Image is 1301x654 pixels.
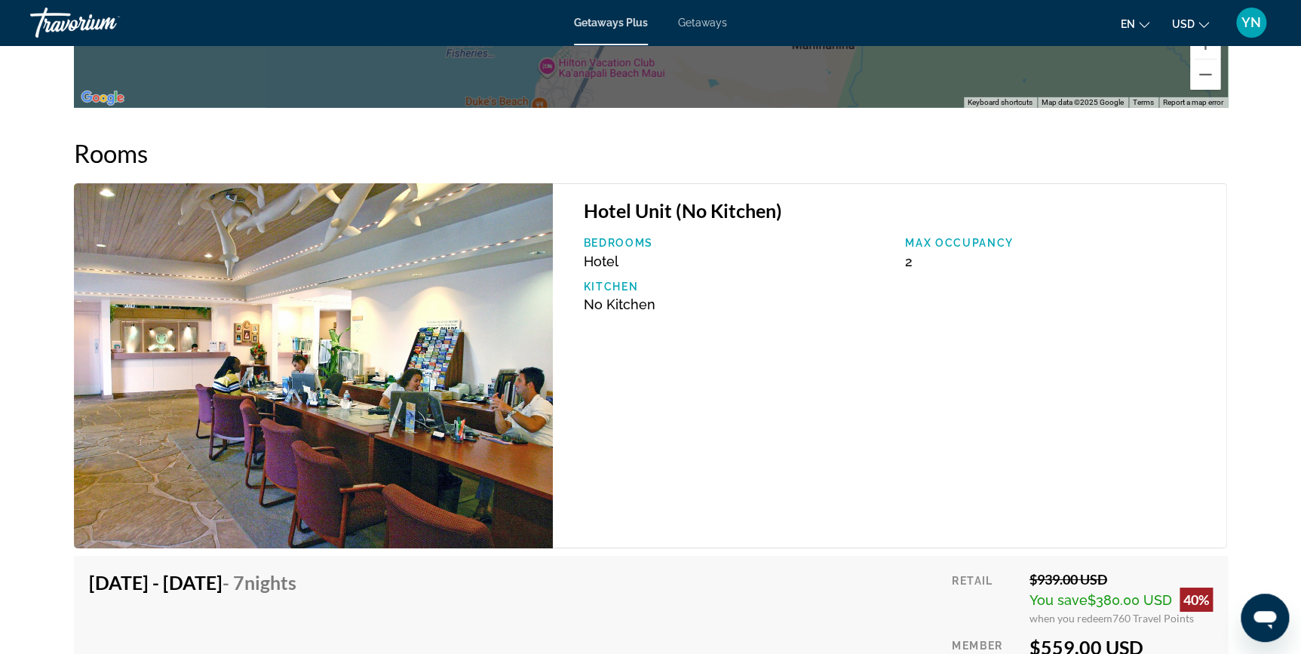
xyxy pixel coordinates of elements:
[78,88,127,108] img: Google
[583,253,618,269] span: Hotel
[1180,588,1213,612] div: 40%
[574,17,648,29] a: Getaways Plus
[30,3,181,42] a: Travorium
[1241,15,1261,30] span: YN
[1029,571,1213,588] div: $939.00 USD
[1088,592,1172,608] span: $380.00 USD
[244,571,296,594] span: Nights
[1172,18,1195,30] span: USD
[74,183,554,548] img: 2788O01X.jpg
[583,199,1211,222] h3: Hotel Unit (No Kitchen)
[1112,612,1194,625] span: 760 Travel Points
[1029,592,1088,608] span: You save
[1029,612,1112,625] span: when you redeem
[905,237,1212,249] p: Max Occupancy
[583,281,890,293] p: Kitchen
[583,296,655,312] span: No Kitchen
[952,571,1017,625] div: Retail
[1163,98,1223,106] a: Report a map error
[1121,18,1135,30] span: en
[1190,60,1220,90] button: Zoom out
[1241,594,1289,642] iframe: Button to launch messaging window
[74,138,1228,168] h2: Rooms
[583,237,890,249] p: Bedrooms
[1121,13,1149,35] button: Change language
[1133,98,1154,106] a: Terms (opens in new tab)
[678,17,727,29] a: Getaways
[968,97,1033,108] button: Keyboard shortcuts
[1232,7,1271,38] button: User Menu
[1042,98,1124,106] span: Map data ©2025 Google
[222,571,296,594] span: - 7
[89,571,296,594] h4: [DATE] - [DATE]
[905,253,913,269] span: 2
[1172,13,1209,35] button: Change currency
[78,88,127,108] a: Open this area in Google Maps (opens a new window)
